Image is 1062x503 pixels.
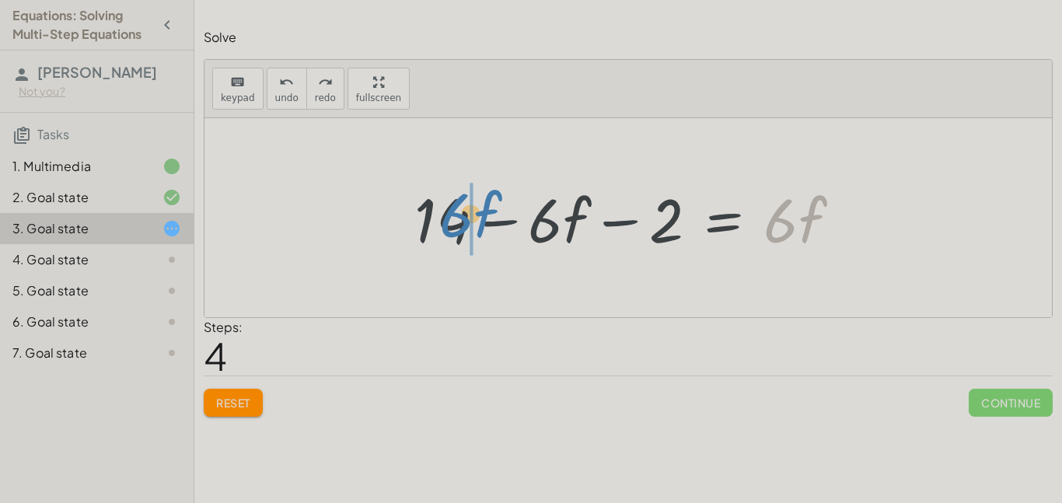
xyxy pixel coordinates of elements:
[212,68,264,110] button: keyboardkeypad
[318,73,333,92] i: redo
[221,93,255,103] span: keypad
[12,6,153,44] h4: Equations: Solving Multi-Step Equations
[162,250,181,269] i: Task not started.
[267,68,307,110] button: undoundo
[162,281,181,300] i: Task not started.
[204,319,243,335] label: Steps:
[37,63,157,81] span: [PERSON_NAME]
[37,126,69,142] span: Tasks
[348,68,410,110] button: fullscreen
[162,313,181,331] i: Task not started.
[162,188,181,207] i: Task finished and correct.
[315,93,336,103] span: redo
[204,332,227,379] span: 4
[12,188,138,207] div: 2. Goal state
[204,389,263,417] button: Reset
[204,29,1053,47] p: Solve
[12,281,138,300] div: 5. Goal state
[279,73,294,92] i: undo
[162,344,181,362] i: Task not started.
[19,84,181,100] div: Not you?
[306,68,344,110] button: redoredo
[12,250,138,269] div: 4. Goal state
[12,344,138,362] div: 7. Goal state
[216,396,250,410] span: Reset
[12,219,138,238] div: 3. Goal state
[162,219,181,238] i: Task started.
[356,93,401,103] span: fullscreen
[162,157,181,176] i: Task finished.
[12,157,138,176] div: 1. Multimedia
[275,93,299,103] span: undo
[12,313,138,331] div: 6. Goal state
[230,73,245,92] i: keyboard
